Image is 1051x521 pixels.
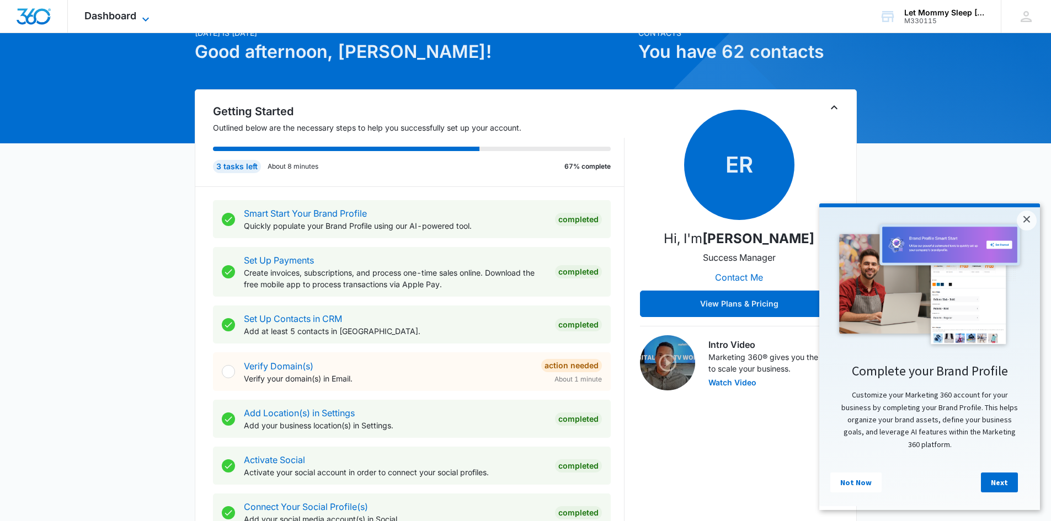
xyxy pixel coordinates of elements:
p: Outlined below are the necessary steps to help you successfully set up your account. [213,122,625,133]
div: account name [904,8,985,17]
p: Marketing 360® gives you the tools to scale your business. [708,351,839,374]
p: Quickly populate your Brand Profile using our AI-powered tool. [244,220,546,232]
div: Completed [555,213,602,226]
span: ER [684,110,794,220]
a: Set Up Payments [244,255,314,266]
span: Dashboard [84,10,136,22]
button: Toggle Collapse [828,101,841,114]
p: About 8 minutes [268,162,318,171]
a: Smart Start Your Brand Profile [244,208,367,219]
a: Not Now [11,269,62,289]
div: Action Needed [541,359,602,372]
p: Add your business location(s) in Settings. [244,420,546,431]
p: Create invoices, subscriptions, and process one-time sales online. Download the free mobile app t... [244,267,546,290]
a: Verify Domain(s) [244,361,313,372]
div: Completed [555,318,602,331]
a: Activate Social [244,454,305,465]
a: Add Location(s) in Settings [244,407,355,418]
a: Connect Your Social Profile(s) [244,501,368,512]
strong: [PERSON_NAME] [702,230,814,246]
p: Verify your domain(s) in Email. [244,373,532,384]
div: Completed [555,265,602,278]
div: account id [904,17,985,25]
p: Activate your social account in order to connect your social profiles. [244,466,546,478]
div: 3 tasks left [213,160,261,173]
p: Success Manager [703,251,776,264]
h3: Intro Video [708,338,839,351]
p: Customize your Marketing 360 account for your business by completing your Brand Profile. This hel... [11,185,210,247]
button: Watch Video [708,379,756,386]
h2: Getting Started [213,103,625,120]
a: Next [162,269,199,289]
a: Close modal [198,7,217,27]
h1: You have 62 contacts [638,39,857,65]
p: Hi, I'm [664,229,814,249]
button: Contact Me [704,264,774,291]
button: View Plans & Pricing [640,291,839,317]
div: Completed [555,412,602,426]
p: 67% complete [564,162,611,171]
p: Add at least 5 contacts in [GEOGRAPHIC_DATA]. [244,325,546,337]
a: Set Up Contacts in CRM [244,313,342,324]
div: Completed [555,506,602,519]
h2: Complete your Brand Profile [11,159,210,176]
span: About 1 minute [554,374,602,384]
img: Intro Video [640,335,695,390]
h1: Good afternoon, [PERSON_NAME]! [195,39,632,65]
div: Completed [555,459,602,472]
